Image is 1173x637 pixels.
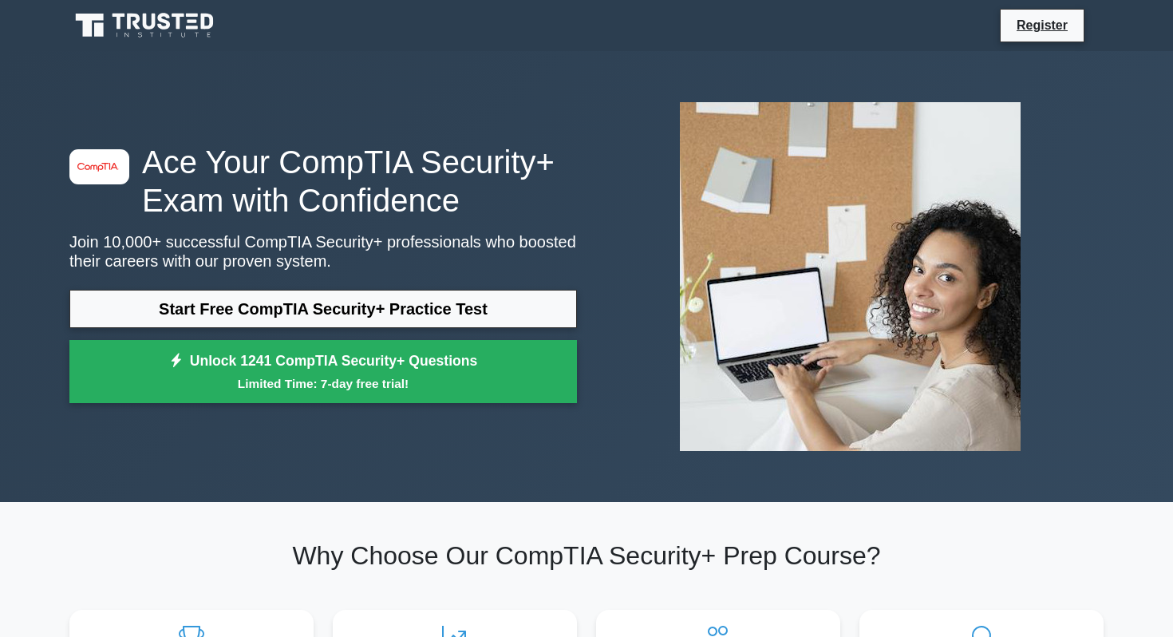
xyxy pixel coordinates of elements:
[69,290,577,328] a: Start Free CompTIA Security+ Practice Test
[89,374,557,393] small: Limited Time: 7-day free trial!
[69,540,1104,571] h2: Why Choose Our CompTIA Security+ Prep Course?
[69,340,577,404] a: Unlock 1241 CompTIA Security+ QuestionsLimited Time: 7-day free trial!
[69,143,577,220] h1: Ace Your CompTIA Security+ Exam with Confidence
[69,232,577,271] p: Join 10,000+ successful CompTIA Security+ professionals who boosted their careers with our proven...
[1007,15,1077,35] a: Register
